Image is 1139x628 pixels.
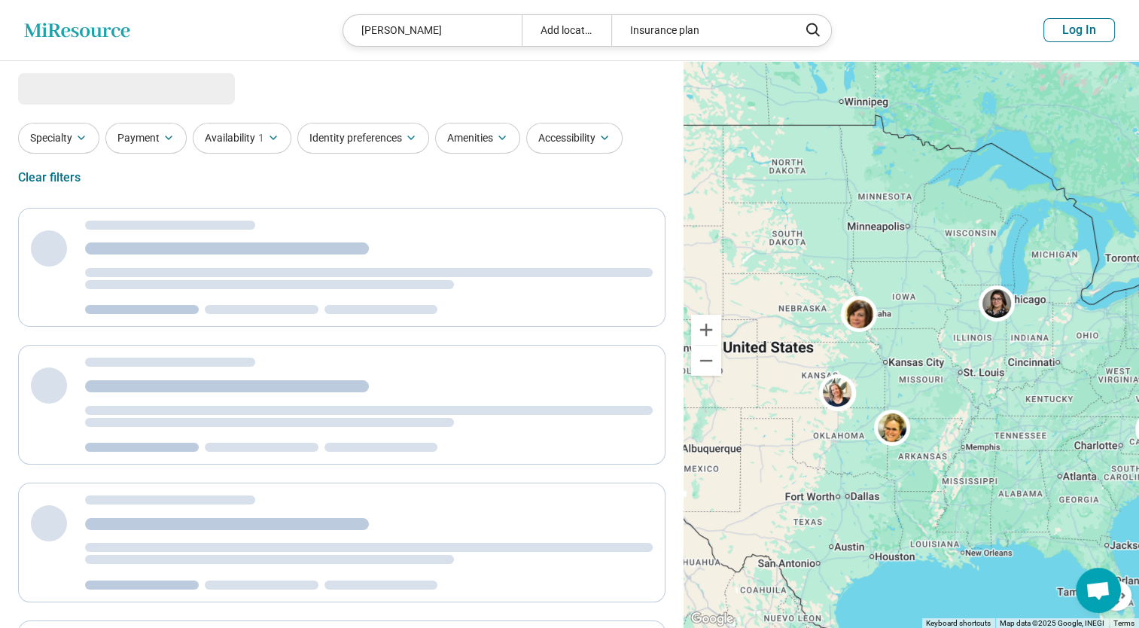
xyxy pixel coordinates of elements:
[258,130,264,146] span: 1
[522,15,611,46] div: Add location
[18,123,99,154] button: Specialty
[691,315,721,345] button: Zoom in
[1076,568,1121,613] div: Open chat
[18,73,145,103] span: Loading...
[343,15,522,46] div: [PERSON_NAME]
[18,160,81,196] div: Clear filters
[105,123,187,154] button: Payment
[691,346,721,376] button: Zoom out
[611,15,790,46] div: Insurance plan
[526,123,623,154] button: Accessibility
[1000,619,1104,627] span: Map data ©2025 Google, INEGI
[435,123,520,154] button: Amenities
[1043,18,1115,42] button: Log In
[1113,619,1134,627] a: Terms (opens in new tab)
[193,123,291,154] button: Availability1
[297,123,429,154] button: Identity preferences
